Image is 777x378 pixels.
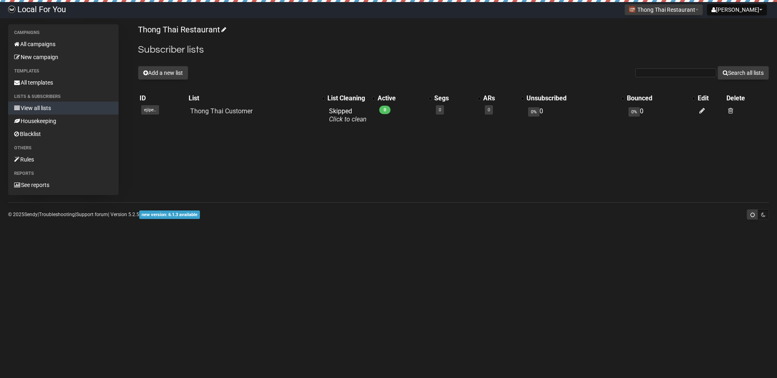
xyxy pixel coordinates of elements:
li: Templates [8,66,119,76]
th: Delete: No sort applied, sorting is disabled [725,93,769,104]
div: Bounced [627,94,688,102]
a: New campaign [8,51,119,64]
a: 0 [439,107,441,113]
th: Edit: No sort applied, sorting is disabled [696,93,725,104]
button: Search all lists [718,66,769,80]
th: Segs: No sort applied, activate to apply an ascending sort [433,93,482,104]
span: ejipe.. [141,105,159,115]
td: 0 [525,104,625,127]
a: Rules [8,153,119,166]
a: Click to clean [329,115,367,123]
span: 0% [528,107,539,117]
a: View all lists [8,102,119,115]
div: Delete [726,94,767,102]
div: List Cleaning [327,94,368,102]
span: 0 [379,106,391,114]
button: Add a new list [138,66,188,80]
div: Segs [434,94,473,102]
button: [PERSON_NAME] [707,4,767,15]
p: © 2025 | | | Version 5.2.5 [8,210,200,219]
td: 0 [625,104,696,127]
li: Campaigns [8,28,119,38]
li: Lists & subscribers [8,92,119,102]
a: 0 [488,107,490,113]
span: Skipped [329,107,367,123]
a: Support forum [76,212,108,217]
div: ID [140,94,185,102]
th: ID: No sort applied, sorting is disabled [138,93,187,104]
a: Thong Thai Customer [190,107,253,115]
a: Sendy [24,212,38,217]
div: Edit [698,94,723,102]
div: Active [378,94,424,102]
a: See reports [8,178,119,191]
div: Unsubscribed [526,94,617,102]
a: Troubleshooting [39,212,75,217]
th: ARs: No sort applied, activate to apply an ascending sort [482,93,525,104]
h2: Subscriber lists [138,42,769,57]
span: 0% [628,107,640,117]
a: Blacklist [8,127,119,140]
a: Thong Thai Restaurant [138,25,225,34]
a: All templates [8,76,119,89]
a: Housekeeping [8,115,119,127]
a: All campaigns [8,38,119,51]
img: 966.jpg [629,6,635,13]
li: Others [8,143,119,153]
th: Active: No sort applied, activate to apply an ascending sort [376,93,432,104]
span: new version: 6.1.3 available [139,210,200,219]
div: ARs [483,94,517,102]
th: Unsubscribed: No sort applied, activate to apply an ascending sort [525,93,625,104]
th: List: No sort applied, activate to apply an ascending sort [187,93,326,104]
th: List Cleaning: No sort applied, activate to apply an ascending sort [326,93,376,104]
img: d61d2441668da63f2d83084b75c85b29 [8,6,15,13]
button: Thong Thai Restaurant [624,4,703,15]
th: Bounced: No sort applied, activate to apply an ascending sort [625,93,696,104]
div: List [189,94,318,102]
li: Reports [8,169,119,178]
a: new version: 6.1.3 available [139,212,200,217]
